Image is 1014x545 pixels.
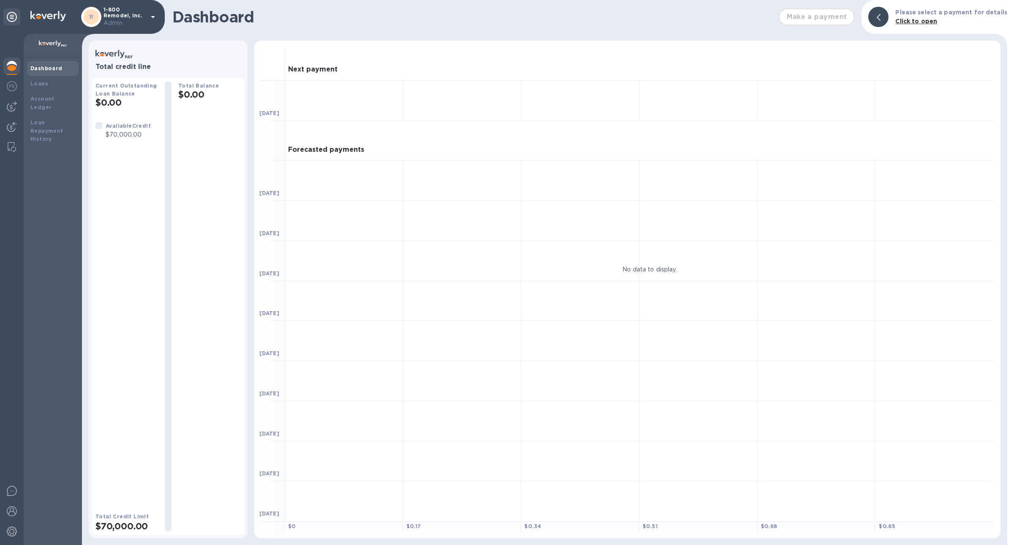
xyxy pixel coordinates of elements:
b: Available Credit [106,123,151,129]
b: [DATE] [259,310,279,316]
b: [DATE] [259,390,279,397]
b: $ 0.34 [524,523,541,529]
b: Total Credit Limit [95,513,149,520]
h3: Total credit line [95,63,241,71]
b: [DATE] [259,470,279,477]
b: [DATE] [259,110,279,116]
p: No data to display. [622,265,677,274]
b: [DATE] [259,270,279,277]
b: 1I [89,14,93,20]
b: Current Outstanding Loan Balance [95,82,157,97]
b: [DATE] [259,510,279,517]
b: Please select a payment for details [895,9,1007,16]
b: $ 0.17 [406,523,421,529]
h2: $0.00 [95,97,158,108]
b: [DATE] [259,430,279,437]
b: $ 0.51 [643,523,658,529]
h1: Dashboard [172,8,774,26]
b: [DATE] [259,230,279,236]
b: Click to open [895,18,937,25]
div: Unpin categories [3,8,20,25]
b: Dashboard [30,65,63,71]
b: $ 0.85 [879,523,895,529]
b: $ 0 [288,523,296,529]
p: Admin [104,19,146,27]
b: Total Balance [178,82,219,89]
p: $70,000.00 [106,130,151,139]
img: Foreign exchange [7,81,17,91]
p: 1-800 Remodel, Inc. [104,7,146,27]
b: Loan Repayment History [30,119,63,142]
h3: Next payment [288,66,338,74]
b: Account Ledger [30,96,55,110]
b: [DATE] [259,190,279,196]
h2: $0.00 [178,89,241,100]
b: $ 0.68 [761,523,777,529]
img: Logo [30,11,66,21]
h3: Forecasted payments [288,146,364,154]
b: [DATE] [259,350,279,356]
h2: $70,000.00 [95,521,158,531]
b: Loans [30,80,48,87]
